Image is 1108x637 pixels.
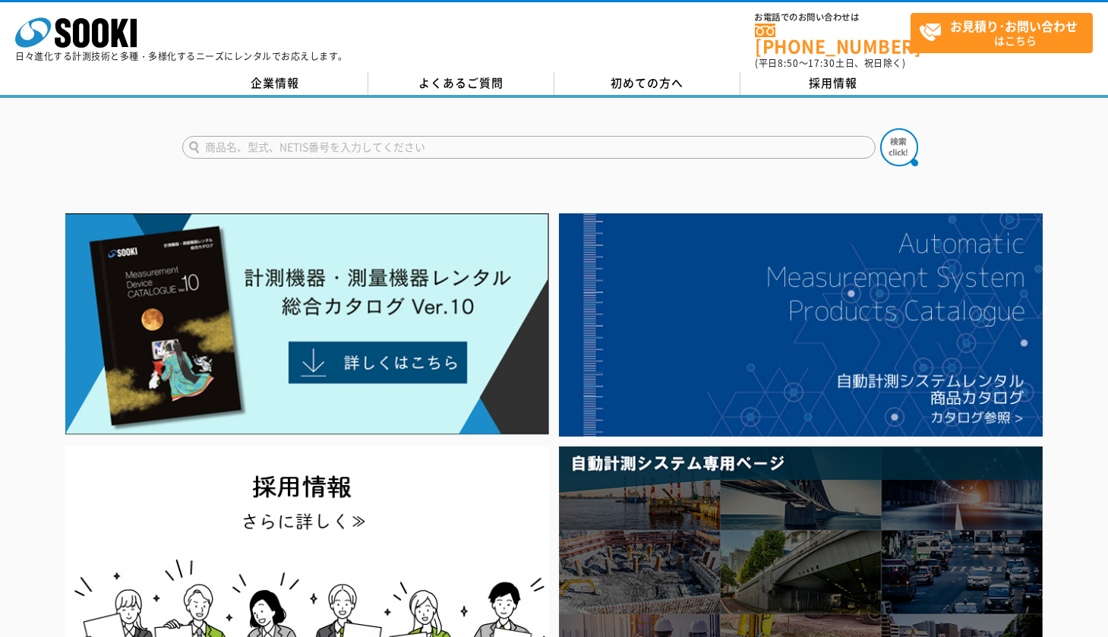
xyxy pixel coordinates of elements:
p: 日々進化する計測技術と多種・多様化するニーズにレンタルでお応えします。 [15,52,348,61]
img: btn_search.png [880,128,918,166]
span: 17:30 [808,56,835,70]
input: 商品名、型式、NETIS番号を入力してください [182,136,876,159]
a: [PHONE_NUMBER] [755,24,911,55]
a: よくあるご質問 [368,72,554,95]
a: お見積り･お問い合わせはこちら [911,13,1093,53]
a: 採用情報 [740,72,926,95]
span: お電話でのお問い合わせは [755,13,911,22]
span: 初めての方へ [611,74,683,91]
span: 8:50 [778,56,799,70]
img: Catalog Ver10 [65,213,549,435]
span: はこちら [919,14,1092,52]
strong: お見積り･お問い合わせ [950,17,1078,35]
a: 企業情報 [182,72,368,95]
a: 初めての方へ [554,72,740,95]
span: (平日 ～ 土日、祝日除く) [755,56,905,70]
img: 自動計測システムカタログ [559,213,1043,437]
